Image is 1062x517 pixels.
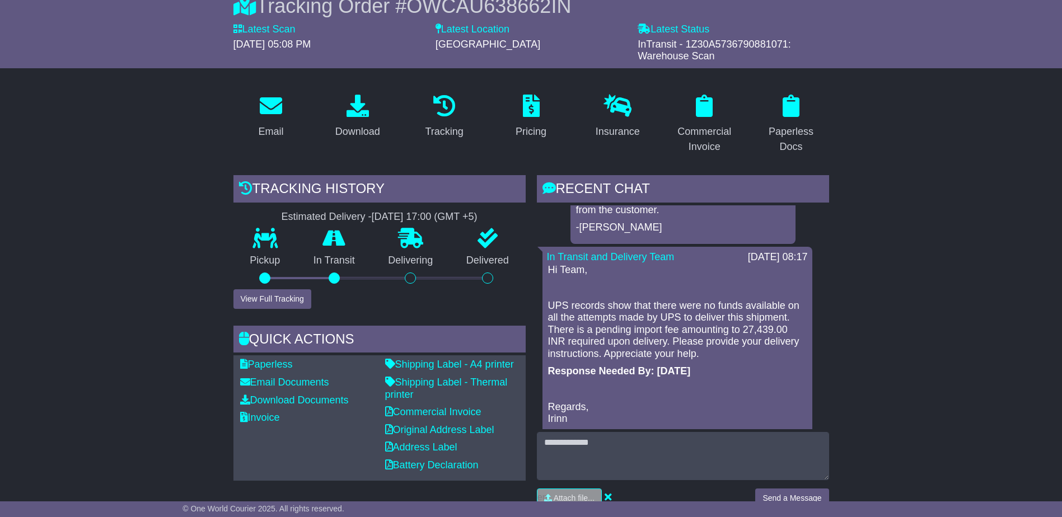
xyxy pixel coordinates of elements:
[537,175,829,205] div: RECENT CHAT
[674,124,735,154] div: Commercial Invoice
[576,222,790,234] p: -[PERSON_NAME]
[183,504,344,513] span: © One World Courier 2025. All rights reserved.
[385,406,481,417] a: Commercial Invoice
[233,326,526,356] div: Quick Actions
[436,39,540,50] span: [GEOGRAPHIC_DATA]
[547,251,675,262] a: In Transit and Delivery Team
[233,211,526,223] div: Estimated Delivery -
[240,359,293,370] a: Paperless
[548,264,807,276] p: Hi Team,
[240,394,349,406] a: Download Documents
[588,91,647,143] a: Insurance
[385,377,508,400] a: Shipping Label - Thermal printer
[638,23,709,36] label: Latest Status
[297,255,372,267] p: In Transit
[385,359,514,370] a: Shipping Label - A4 printer
[372,255,450,267] p: Delivering
[516,124,546,139] div: Pricing
[508,91,554,143] a: Pricing
[240,412,280,423] a: Invoice
[755,488,829,508] button: Send a Message
[425,124,463,139] div: Tracking
[385,459,479,471] a: Battery Declaration
[436,23,509,36] label: Latest Location
[233,255,297,267] p: Pickup
[328,91,387,143] a: Download
[548,401,807,425] p: Regards, Irinn
[450,255,526,267] p: Delivered
[638,39,791,62] span: InTransit - 1Z30A5736790881071: Warehouse Scan
[233,289,311,309] button: View Full Tracking
[754,91,829,158] a: Paperless Docs
[258,124,283,139] div: Email
[233,175,526,205] div: Tracking history
[548,365,691,377] strong: Response Needed By: [DATE]
[372,211,478,223] div: [DATE] 17:00 (GMT +5)
[233,39,311,50] span: [DATE] 05:08 PM
[335,124,380,139] div: Download
[385,424,494,435] a: Original Address Label
[548,300,807,360] p: UPS records show that there were no funds available on all the attempts made by UPS to deliver th...
[667,91,742,158] a: Commercial Invoice
[418,91,470,143] a: Tracking
[251,91,291,143] a: Email
[596,124,640,139] div: Insurance
[385,441,457,453] a: Address Label
[761,124,822,154] div: Paperless Docs
[240,377,329,388] a: Email Documents
[748,251,808,264] div: [DATE] 08:17
[233,23,296,36] label: Latest Scan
